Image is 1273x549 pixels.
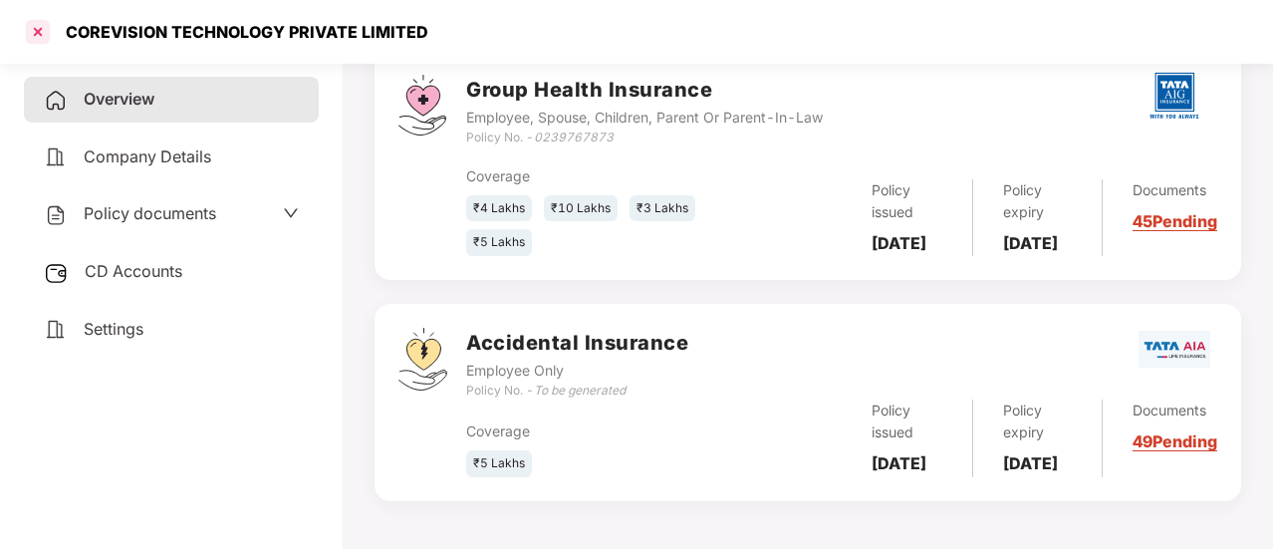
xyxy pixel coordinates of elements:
img: svg+xml;base64,PHN2ZyB4bWxucz0iaHR0cDovL3d3dy53My5vcmcvMjAwMC9zdmciIHdpZHRoPSIyNCIgaGVpZ2h0PSIyNC... [44,203,68,227]
h3: Accidental Insurance [466,328,688,359]
div: Employee Only [466,360,688,382]
img: svg+xml;base64,PHN2ZyB4bWxucz0iaHR0cDovL3d3dy53My5vcmcvMjAwMC9zdmciIHdpZHRoPSIyNCIgaGVpZ2h0PSIyNC... [44,145,68,169]
a: 45 Pending [1133,211,1217,231]
b: [DATE] [872,453,926,473]
img: tata.png [1139,331,1210,368]
div: Policy expiry [1003,400,1072,443]
span: Overview [84,89,154,109]
i: 0239767873 [534,130,614,144]
img: svg+xml;base64,PHN2ZyB4bWxucz0iaHR0cDovL3d3dy53My5vcmcvMjAwMC9zdmciIHdpZHRoPSIyNCIgaGVpZ2h0PSIyNC... [44,89,68,113]
img: tatag.png [1140,61,1209,131]
img: svg+xml;base64,PHN2ZyB3aWR0aD0iMjUiIGhlaWdodD0iMjQiIHZpZXdCb3g9IjAgMCAyNSAyNCIgZmlsbD0ibm9uZSIgeG... [44,261,69,285]
div: Employee, Spouse, Children, Parent Or Parent-In-Law [466,107,823,129]
span: Settings [84,319,143,339]
div: Coverage [466,420,716,442]
h3: Group Health Insurance [466,75,823,106]
div: Documents [1133,179,1217,201]
a: 49 Pending [1133,431,1217,451]
b: [DATE] [1003,233,1058,253]
div: Documents [1133,400,1217,421]
div: ₹4 Lakhs [466,195,532,222]
div: COREVISION TECHNOLOGY PRIVATE LIMITED [54,22,428,42]
i: To be generated [534,383,626,398]
div: Policy issued [872,179,941,223]
span: Company Details [84,146,211,166]
span: down [283,205,299,221]
img: svg+xml;base64,PHN2ZyB4bWxucz0iaHR0cDovL3d3dy53My5vcmcvMjAwMC9zdmciIHdpZHRoPSIyNCIgaGVpZ2h0PSIyNC... [44,318,68,342]
div: ₹3 Lakhs [630,195,695,222]
div: Coverage [466,165,716,187]
span: Policy documents [84,203,216,223]
img: svg+xml;base64,PHN2ZyB4bWxucz0iaHR0cDovL3d3dy53My5vcmcvMjAwMC9zdmciIHdpZHRoPSI0Ny43MTQiIGhlaWdodD... [398,75,446,136]
img: svg+xml;base64,PHN2ZyB4bWxucz0iaHR0cDovL3d3dy53My5vcmcvMjAwMC9zdmciIHdpZHRoPSI0OS4zMjEiIGhlaWdodD... [398,328,447,391]
div: Policy No. - [466,382,688,401]
div: Policy No. - [466,129,823,147]
span: CD Accounts [85,261,182,281]
div: ₹10 Lakhs [544,195,618,222]
div: ₹5 Lakhs [466,450,532,477]
b: [DATE] [1003,453,1058,473]
div: Policy expiry [1003,179,1072,223]
b: [DATE] [872,233,926,253]
div: ₹5 Lakhs [466,229,532,256]
div: Policy issued [872,400,941,443]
